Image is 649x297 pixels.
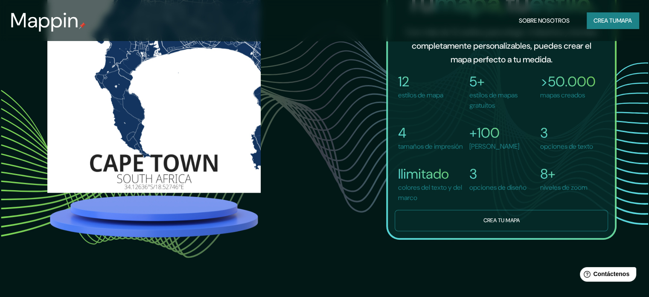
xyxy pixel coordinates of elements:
font: >50.000 [540,73,596,91]
font: Ilimitado [398,165,449,183]
font: opciones de diseño [469,183,527,192]
font: colores del texto y del marco [398,183,462,202]
font: Sobre nosotros [519,17,570,24]
button: Crea tumapa [587,12,639,29]
font: 3 [540,124,548,142]
font: Mappin [10,7,79,34]
button: Sobre nosotros [515,12,573,29]
font: mapa [617,17,632,24]
font: 8+ [540,165,556,183]
font: Crea tu mapa [483,217,519,224]
button: Crea tu mapa [395,210,608,231]
font: Con más de 12 estilos para elegir, 3 diseños y bordes completamente personalizables, puedes crear... [406,26,597,65]
font: [PERSON_NAME] [469,142,519,151]
font: +100 [469,124,500,142]
font: Crea tu [594,17,617,24]
iframe: Lanzador de widgets de ayuda [573,264,640,288]
font: tamaños de impresión [398,142,463,151]
font: estilos de mapas gratuitos [469,91,518,110]
font: 5+ [469,73,485,91]
font: 12 [398,73,409,91]
font: estilos de mapa [398,91,443,100]
img: platform.png [47,193,261,240]
font: mapas creados [540,91,585,100]
img: pin de mapeo [79,22,86,29]
font: 3 [469,165,477,183]
font: niveles de zoom [540,183,588,192]
font: 4 [398,124,406,142]
font: opciones de texto [540,142,593,151]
